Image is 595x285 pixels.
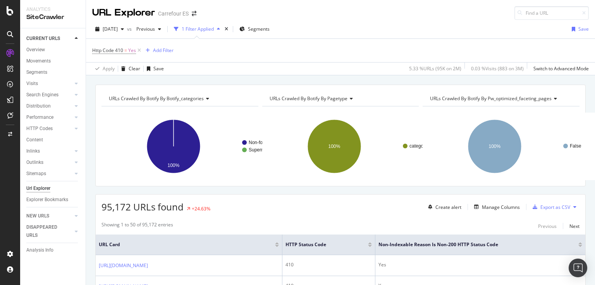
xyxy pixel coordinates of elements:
text: categorias/* [409,143,434,149]
span: Http Code 410 [92,47,123,54]
button: Export as CSV [530,201,570,213]
button: Previous [133,23,164,35]
a: Visits [26,80,72,88]
div: Inlinks [26,147,40,155]
button: Create alert [425,201,461,213]
a: Analysis Info [26,246,80,254]
span: Previous [133,26,155,32]
div: URL Explorer [92,6,155,19]
button: Save [144,63,164,75]
a: Segments [26,68,80,76]
div: Create alert [435,204,461,210]
div: Open Intercom Messenger [569,259,587,277]
div: Apply [103,65,115,72]
div: Carrefour ES [158,10,189,17]
div: Visits [26,80,38,88]
text: False [570,143,581,149]
span: URL Card [99,241,273,248]
div: Sitemaps [26,170,46,178]
div: DISAPPEARED URLS [26,223,65,240]
h4: URLs Crawled By Botify By botify_categories [107,92,251,105]
span: 95,172 URLs found [101,200,184,213]
span: 2025 Aug. 4th [103,26,118,32]
a: HTTP Codes [26,125,72,133]
div: Movements [26,57,51,65]
div: Previous [538,223,557,229]
input: Find a URL [514,6,589,20]
div: 410 [285,261,372,268]
div: Performance [26,113,53,122]
div: Analytics [26,6,79,13]
h4: URLs Crawled By Botify By pagetype [268,92,412,105]
div: Explorer Bookmarks [26,196,68,204]
div: Search Engines [26,91,58,99]
div: Url Explorer [26,184,50,193]
div: Next [569,223,580,229]
text: 100% [168,163,180,168]
span: Non-Indexable Reason is Non-200 HTTP Status Code [378,241,567,248]
div: 1 Filter Applied [182,26,214,32]
div: Add Filter [153,47,174,54]
a: Sitemaps [26,170,72,178]
span: = [124,47,127,54]
button: Manage Columns [471,202,520,212]
div: Overview [26,46,45,54]
div: Analysis Info [26,246,53,254]
h4: URLs Crawled By Botify By pw_optimized_faceting_pages [428,92,573,105]
div: Outlinks [26,158,43,167]
div: NEW URLS [26,212,49,220]
div: 0.03 % Visits ( 883 on 3M ) [471,65,524,72]
button: Next [569,221,580,231]
a: CURRENT URLS [26,35,72,43]
div: arrow-right-arrow-left [192,11,196,16]
button: Previous [538,221,557,231]
a: Outlinks [26,158,72,167]
button: Save [569,23,589,35]
div: Switch to Advanced Mode [533,65,589,72]
svg: A chart. [262,113,483,180]
button: Add Filter [143,46,174,55]
div: Content [26,136,43,144]
span: URLs Crawled By Botify By botify_categories [109,95,204,102]
button: 1 Filter Applied [171,23,223,35]
span: Yes [128,45,136,56]
div: SiteCrawler [26,13,79,22]
div: Clear [129,65,140,72]
div: 5.33 % URLs ( 95K on 2M ) [409,65,461,72]
div: Distribution [26,102,51,110]
div: times [223,25,230,33]
button: [DATE] [92,23,127,35]
span: Segments [248,26,270,32]
button: Segments [236,23,273,35]
a: Search Engines [26,91,72,99]
text: Non-food/* [249,140,271,145]
a: Overview [26,46,80,54]
button: Switch to Advanced Mode [530,63,589,75]
div: HTTP Codes [26,125,53,133]
div: CURRENT URLS [26,35,60,43]
button: Clear [118,63,140,75]
text: Supermercado/* [249,147,282,153]
span: vs [127,26,133,32]
a: Inlinks [26,147,72,155]
a: Distribution [26,102,72,110]
div: +24.63% [192,205,210,212]
div: Yes [378,261,582,268]
div: Segments [26,68,47,76]
text: 100% [328,144,340,149]
a: Performance [26,113,72,122]
span: URLs Crawled By Botify By pw_optimized_faceting_pages [430,95,552,102]
div: Export as CSV [540,204,570,210]
a: DISAPPEARED URLS [26,223,72,240]
text: 100% [489,144,501,149]
span: HTTP Status Code [285,241,356,248]
a: Explorer Bookmarks [26,196,80,204]
div: Save [578,26,589,32]
div: Showing 1 to 50 of 95,172 entries [101,221,173,231]
a: Content [26,136,80,144]
svg: A chart. [101,113,322,180]
a: Url Explorer [26,184,80,193]
span: URLs Crawled By Botify By pagetype [270,95,347,102]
